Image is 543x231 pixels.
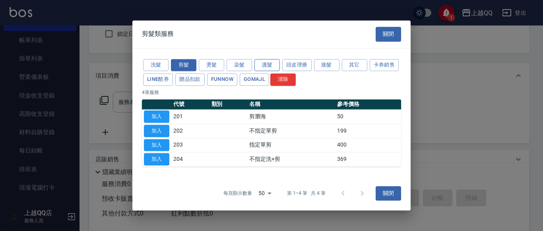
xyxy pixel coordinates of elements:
th: 代號 [171,99,209,110]
td: 369 [335,152,401,166]
td: 201 [171,110,209,124]
th: 名稱 [247,99,335,110]
th: 類別 [209,99,248,110]
p: 第 1–4 筆 共 4 筆 [287,190,326,197]
div: 50 [255,182,274,204]
button: 頭皮理療 [282,59,312,71]
button: 燙髮 [199,59,224,71]
button: 其它 [342,59,367,71]
button: 加入 [144,153,169,166]
button: 加入 [144,125,169,137]
td: 剪瀏海 [247,110,335,124]
td: 203 [171,138,209,152]
button: 清除 [270,74,296,86]
td: 199 [335,124,401,138]
th: 參考價格 [335,99,401,110]
button: 加入 [144,110,169,123]
button: 接髮 [314,59,339,71]
td: 400 [335,138,401,152]
td: 202 [171,124,209,138]
button: 護髮 [254,59,280,71]
button: 染髮 [227,59,252,71]
td: 50 [335,110,401,124]
button: 洗髮 [143,59,169,71]
span: 剪髮類服務 [142,30,174,38]
p: 每頁顯示數量 [223,190,252,197]
button: 關閉 [376,186,401,201]
td: 不指定單剪 [247,124,335,138]
td: 不指定洗+剪 [247,152,335,166]
button: LINE酷券 [143,74,173,86]
button: GOMAJL [240,74,269,86]
button: 贈品扣款 [175,74,205,86]
td: 指定單剪 [247,138,335,152]
button: 剪髮 [171,59,196,71]
button: FUNNOW [207,74,237,86]
button: 關閉 [376,27,401,41]
td: 204 [171,152,209,166]
p: 4 筆服務 [142,89,401,96]
button: 加入 [144,139,169,151]
button: 卡券銷售 [370,59,399,71]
